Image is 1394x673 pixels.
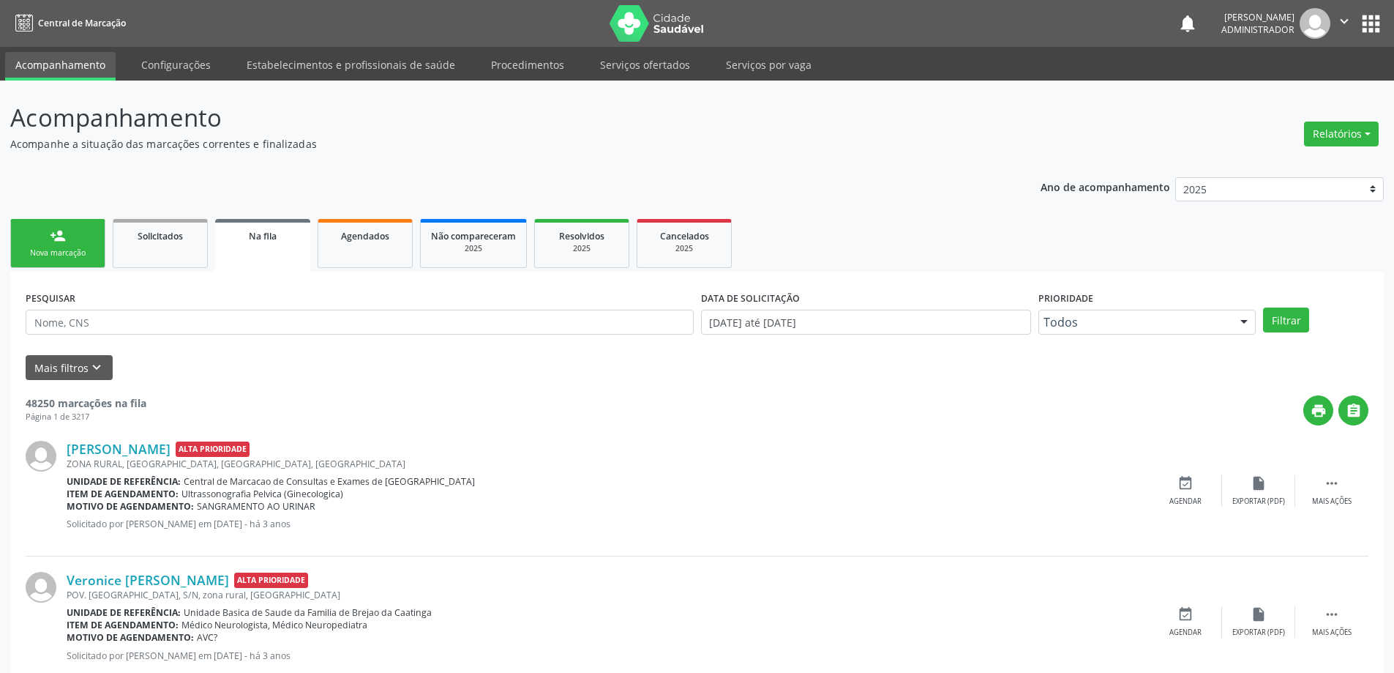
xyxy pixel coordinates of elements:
span: Na fila [249,230,277,242]
span: Solicitados [138,230,183,242]
div: Mais ações [1312,628,1352,638]
p: Acompanhamento [10,100,972,136]
div: Exportar (PDF) [1232,628,1285,638]
button: print [1303,395,1333,425]
button: notifications [1177,13,1198,34]
i: insert_drive_file [1251,606,1267,622]
a: Central de Marcação [10,11,126,35]
label: PESQUISAR [26,287,75,310]
b: Motivo de agendamento: [67,500,194,513]
span: SANGRAMENTO AO URINAR [197,500,315,513]
button: Filtrar [1263,308,1309,332]
b: Item de agendamento: [67,619,179,631]
label: Prioridade [1038,287,1093,310]
i: event_available [1177,475,1193,491]
button:  [1330,8,1358,39]
b: Item de agendamento: [67,488,179,500]
div: Mais ações [1312,497,1352,507]
div: 2025 [648,243,721,254]
div: 2025 [545,243,618,254]
span: Unidade Basica de Saude da Familia de Brejao da Caatinga [184,606,432,619]
a: Serviços por vaga [716,52,822,78]
input: Selecione um intervalo [701,310,1031,335]
div: ZONA RURAL, [GEOGRAPHIC_DATA], [GEOGRAPHIC_DATA], [GEOGRAPHIC_DATA] [67,458,1149,470]
i: insert_drive_file [1251,475,1267,491]
div: [PERSON_NAME] [1221,11,1294,23]
img: img [1300,8,1330,39]
span: Não compareceram [431,230,516,242]
p: Acompanhe a situação das marcações correntes e finalizadas [10,136,972,152]
a: Veronice [PERSON_NAME] [67,572,229,588]
a: [PERSON_NAME] [67,441,170,457]
img: img [26,441,56,472]
span: Cancelados [660,230,709,242]
div: Agendar [1169,497,1202,507]
a: Procedimentos [481,52,574,78]
input: Nome, CNS [26,310,694,335]
a: Estabelecimentos e profissionais de saúde [236,52,465,78]
div: 2025 [431,243,516,254]
i:  [1346,403,1362,419]
i: print [1311,403,1327,419]
button: Mais filtroskeyboard_arrow_down [26,355,113,381]
i:  [1336,13,1352,29]
span: Central de Marcacao de Consultas e Exames de [GEOGRAPHIC_DATA] [184,475,475,488]
span: Agendados [341,230,389,242]
span: Resolvidos [559,230,604,242]
p: Solicitado por [PERSON_NAME] em [DATE] - há 3 anos [67,518,1149,530]
label: DATA DE SOLICITAÇÃO [701,287,800,310]
div: person_add [50,228,66,244]
span: Médico Neurologista, Médico Neuropediatra [181,619,367,631]
i:  [1324,606,1340,622]
button: Relatórios [1304,122,1379,146]
p: Solicitado por [PERSON_NAME] em [DATE] - há 3 anos [67,650,1149,662]
div: Exportar (PDF) [1232,497,1285,507]
i:  [1324,475,1340,491]
div: Nova marcação [21,248,94,259]
div: Página 1 de 3217 [26,411,146,423]
span: Todos [1043,315,1226,330]
b: Unidade de referência: [67,475,181,488]
div: POV. [GEOGRAPHIC_DATA], S/N, zona rural, [GEOGRAPHIC_DATA] [67,589,1149,601]
strong: 48250 marcações na fila [26,396,146,410]
i: event_available [1177,606,1193,622]
img: img [26,572,56,603]
p: Ano de acompanhamento [1041,177,1170,196]
a: Serviços ofertados [590,52,700,78]
b: Motivo de agendamento: [67,631,194,644]
span: Alta Prioridade [176,442,250,457]
i: keyboard_arrow_down [89,360,105,376]
span: Alta Prioridade [234,573,308,588]
span: Ultrassonografia Pelvica (Ginecologica) [181,488,343,500]
span: Central de Marcação [38,17,126,29]
button: apps [1358,11,1384,37]
a: Configurações [131,52,221,78]
b: Unidade de referência: [67,606,181,619]
span: AVC? [197,631,217,644]
div: Agendar [1169,628,1202,638]
span: Administrador [1221,23,1294,36]
a: Acompanhamento [5,52,116,81]
button:  [1338,395,1368,425]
